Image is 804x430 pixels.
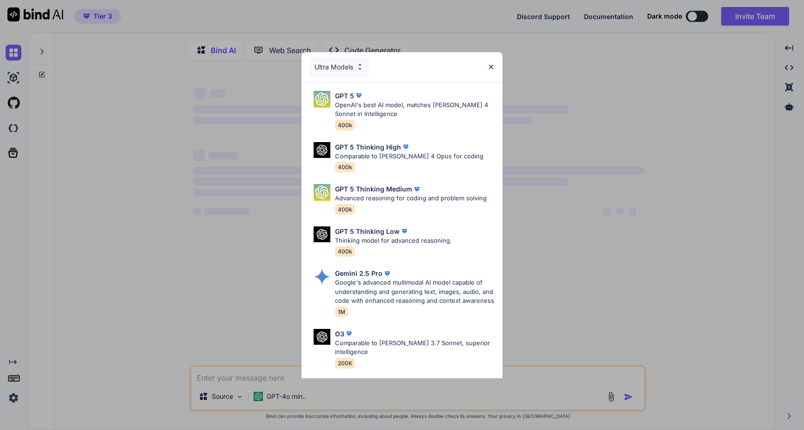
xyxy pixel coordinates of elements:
[356,63,364,71] img: Pick Models
[400,226,409,236] img: premium
[314,184,330,201] img: Pick Models
[335,226,400,236] p: GPT 5 Thinking Low
[309,57,369,77] div: Ultra Models
[344,329,354,338] img: premium
[335,268,382,278] p: Gemini 2.5 Pro
[314,329,330,345] img: Pick Models
[335,184,412,194] p: GPT 5 Thinking Medium
[335,358,355,369] span: 200K
[335,204,355,215] span: 400k
[401,142,410,151] img: premium
[335,162,355,172] span: 400k
[314,91,330,108] img: Pick Models
[335,329,344,339] p: O3
[412,184,422,194] img: premium
[335,246,355,257] span: 400k
[487,63,495,71] img: close
[335,91,354,101] p: GPT 5
[335,142,401,152] p: GPT 5 Thinking High
[335,152,483,161] p: Comparable to [PERSON_NAME] 4 Opus for coding
[335,236,452,246] p: Thinking model for advanced reasoning.
[354,91,363,100] img: premium
[335,307,348,317] span: 1M
[314,268,330,285] img: Pick Models
[382,269,392,278] img: premium
[314,142,330,158] img: Pick Models
[335,194,487,203] p: Advanced reasoning for coding and problem solving
[335,120,355,130] span: 400k
[335,339,495,357] p: Comparable to [PERSON_NAME] 3.7 Sonnet, superior intelligence
[335,278,495,306] p: Google's advanced multimodal AI model capable of understanding and generating text, images, audio...
[314,226,330,243] img: Pick Models
[335,101,495,119] p: OpenAI's best AI model, matches [PERSON_NAME] 4 Sonnet in Intelligence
